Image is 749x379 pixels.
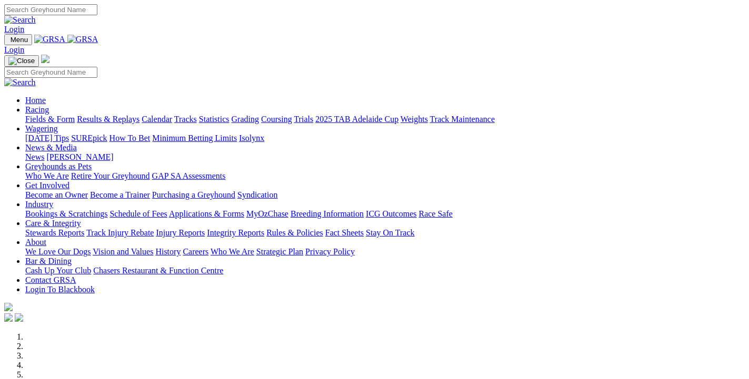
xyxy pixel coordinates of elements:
a: Tracks [174,115,197,124]
a: SUREpick [71,134,107,142]
a: [PERSON_NAME] [46,152,113,161]
a: Who We Are [211,247,254,256]
input: Search [4,67,97,78]
a: GAP SA Assessments [152,171,226,180]
a: Breeding Information [291,209,364,218]
a: Stay On Track [366,228,414,237]
a: Results & Replays [77,115,139,124]
a: MyOzChase [246,209,288,218]
img: logo-grsa-white.png [41,55,49,63]
img: Search [4,15,36,25]
a: Become an Owner [25,190,88,199]
input: Search [4,4,97,15]
a: Weights [401,115,428,124]
button: Toggle navigation [4,34,32,45]
a: Who We Are [25,171,69,180]
img: twitter.svg [15,313,23,322]
button: Toggle navigation [4,55,39,67]
a: Racing [25,105,49,114]
a: Purchasing a Greyhound [152,190,235,199]
img: GRSA [34,35,65,44]
a: Minimum Betting Limits [152,134,237,142]
img: logo-grsa-white.png [4,303,13,311]
a: Retire Your Greyhound [71,171,150,180]
div: News & Media [25,152,745,162]
a: Calendar [142,115,172,124]
a: News & Media [25,143,77,152]
a: 2025 TAB Adelaide Cup [315,115,398,124]
div: Industry [25,209,745,219]
a: Login To Blackbook [25,285,95,294]
a: Trials [294,115,313,124]
a: Chasers Restaurant & Function Centre [93,266,223,275]
a: Syndication [237,190,277,199]
div: About [25,247,745,257]
a: Stewards Reports [25,228,84,237]
a: Strategic Plan [256,247,303,256]
a: Coursing [261,115,292,124]
div: Greyhounds as Pets [25,171,745,181]
a: Statistics [199,115,229,124]
div: Racing [25,115,745,124]
div: Get Involved [25,190,745,200]
div: Wagering [25,134,745,143]
a: Contact GRSA [25,275,76,284]
a: About [25,238,46,247]
div: Bar & Dining [25,266,745,275]
a: History [155,247,181,256]
a: ICG Outcomes [366,209,416,218]
a: Track Maintenance [430,115,495,124]
a: Injury Reports [156,228,205,237]
a: Isolynx [239,134,264,142]
a: How To Bet [109,134,151,142]
div: Care & Integrity [25,228,745,238]
a: Home [25,96,46,105]
img: Search [4,78,36,87]
a: Become a Trainer [90,190,150,199]
span: Menu [11,36,28,44]
a: Schedule of Fees [109,209,167,218]
img: GRSA [67,35,98,44]
a: Wagering [25,124,58,133]
a: Login [4,45,24,54]
a: Fields & Form [25,115,75,124]
a: Careers [183,247,208,256]
a: Login [4,25,24,34]
a: Bookings & Scratchings [25,209,107,218]
a: Get Involved [25,181,69,190]
a: Track Injury Rebate [86,228,154,237]
a: Bar & Dining [25,257,72,265]
a: Grading [232,115,259,124]
a: Rules & Policies [266,228,323,237]
a: Care & Integrity [25,219,81,228]
a: Integrity Reports [207,228,264,237]
img: Close [8,57,35,65]
a: Fact Sheets [325,228,364,237]
a: Greyhounds as Pets [25,162,92,171]
a: We Love Our Dogs [25,247,91,256]
a: [DATE] Tips [25,134,69,142]
a: Privacy Policy [305,247,355,256]
img: facebook.svg [4,313,13,322]
a: Vision and Values [93,247,153,256]
a: Cash Up Your Club [25,266,91,275]
a: Industry [25,200,53,209]
a: News [25,152,44,161]
a: Applications & Forms [169,209,244,218]
a: Race Safe [418,209,452,218]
